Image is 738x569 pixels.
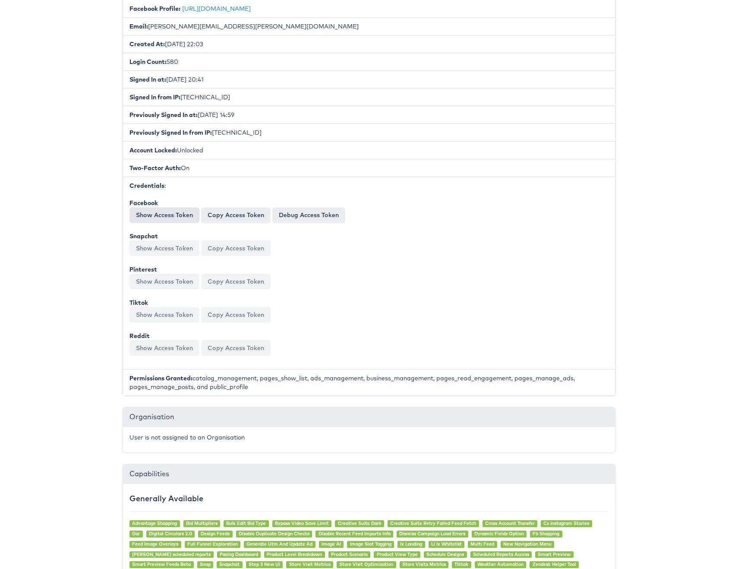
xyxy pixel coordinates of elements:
p: User is not assigned to an Organisation [129,433,609,442]
a: Bulk Edit Bid Type [226,520,266,526]
b: Facebook Profile: [129,5,180,13]
a: [PERSON_NAME] scheduled reports [132,551,211,557]
a: Creative Suite Dark [338,520,382,526]
b: Created At: [129,40,165,48]
a: Pacing Dashboard [220,551,258,557]
div: Capabilities [123,465,615,484]
a: [URL][DOMAIN_NAME] [182,5,251,13]
button: Show Access Token [129,340,199,356]
h4: Generally Available [129,494,609,503]
a: Product View Type [377,551,418,557]
button: Copy Access Token [201,274,271,289]
b: Previously Signed In from IP: [129,129,212,136]
li: : [123,177,615,370]
button: Show Access Token [129,240,199,256]
a: Snap [200,561,211,567]
a: Image AI [322,541,341,547]
a: Creative Suite Retry Failed Feed Fetch [390,520,476,526]
a: Fb Shopping [533,531,559,537]
b: Signed In from IP: [129,93,180,101]
a: Schedule Designs [426,551,464,557]
b: Email: [129,22,148,30]
a: Multi Feed [470,541,494,547]
b: Tiktok [129,299,148,307]
a: Generate Utm And Update Ad [246,541,312,547]
div: Organisation [123,408,615,427]
a: Smart Preview Feeds Beta [132,561,191,567]
a: Bid Multipliers [186,520,218,526]
a: Product Scenario [331,551,368,557]
b: Facebook [129,199,158,207]
a: Disable Recent Feed Imports Info [319,531,391,537]
a: Li Ix Whitelist [431,541,462,547]
a: Debug Access Token [272,207,345,223]
a: Product Level Breakdown [267,551,322,557]
a: Weather Automation [477,561,524,567]
li: 580 [123,53,615,71]
b: Login Count: [129,58,167,66]
button: Copy Access Token [201,340,271,356]
button: Show Access Token [129,207,199,223]
li: [TECHNICAL_ID] [123,88,615,106]
a: Design Feeds [201,531,230,537]
button: Show Access Token [129,274,199,289]
li: catalog_management, pages_show_list, ads_management, business_management, pages_read_engagement, ... [123,369,615,395]
b: Previously Signed In at: [129,111,198,119]
button: Copy Access Token [201,207,271,223]
b: Pinterest [129,266,157,273]
a: Store Visits Metrics [402,561,446,567]
li: On [123,159,615,177]
b: Two-Factor Auth: [129,164,181,172]
a: Image Slot Tagging [350,541,391,547]
a: Ix Landing [400,541,422,547]
a: Dar [132,531,140,537]
a: Bypass Video Save Limit [275,520,329,526]
a: Store Visit Optimization [339,561,393,567]
a: Advantage Shopping [132,520,177,526]
button: Copy Access Token [201,240,271,256]
a: Store Visit Metrics [289,561,331,567]
a: Digital Circulars 2.0 [149,531,192,537]
li: [PERSON_NAME][EMAIL_ADDRESS][PERSON_NAME][DOMAIN_NAME] [123,17,615,35]
a: Cs Instagram Stories [543,520,589,526]
a: Zendesk Helper Tool [533,561,576,567]
button: Show Access Token [129,307,199,322]
a: New Navigation Menu [503,541,552,547]
a: Step 3 New UI [249,561,280,567]
a: Feed Image Overlays [132,541,178,547]
a: Snapchat [219,561,240,567]
a: Disable Duplicate Design Checks [239,531,309,537]
li: Unlocked [123,141,615,159]
a: Cross Account Transfer [485,520,535,526]
a: Full Funnel Exploration [187,541,238,547]
a: Dynamic Fields Option [474,531,524,537]
b: Credentials [129,182,164,190]
a: Smart Preview [538,551,571,557]
a: Scheduled Reports Access [473,551,529,557]
b: Signed In at: [129,76,166,83]
li: [DATE] 20:41 [123,70,615,89]
button: Copy Access Token [201,307,271,322]
b: Account Locked: [129,146,177,154]
b: Reddit [129,332,150,340]
b: Snapchat [129,232,158,240]
li: [TECHNICAL_ID] [123,123,615,142]
b: Permissions Granted: [129,374,192,382]
li: [DATE] 22:03 [123,35,615,53]
a: Dismiss Campaign Load Errors [399,531,465,537]
a: Tiktok [454,561,468,567]
li: [DATE] 14:59 [123,106,615,124]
